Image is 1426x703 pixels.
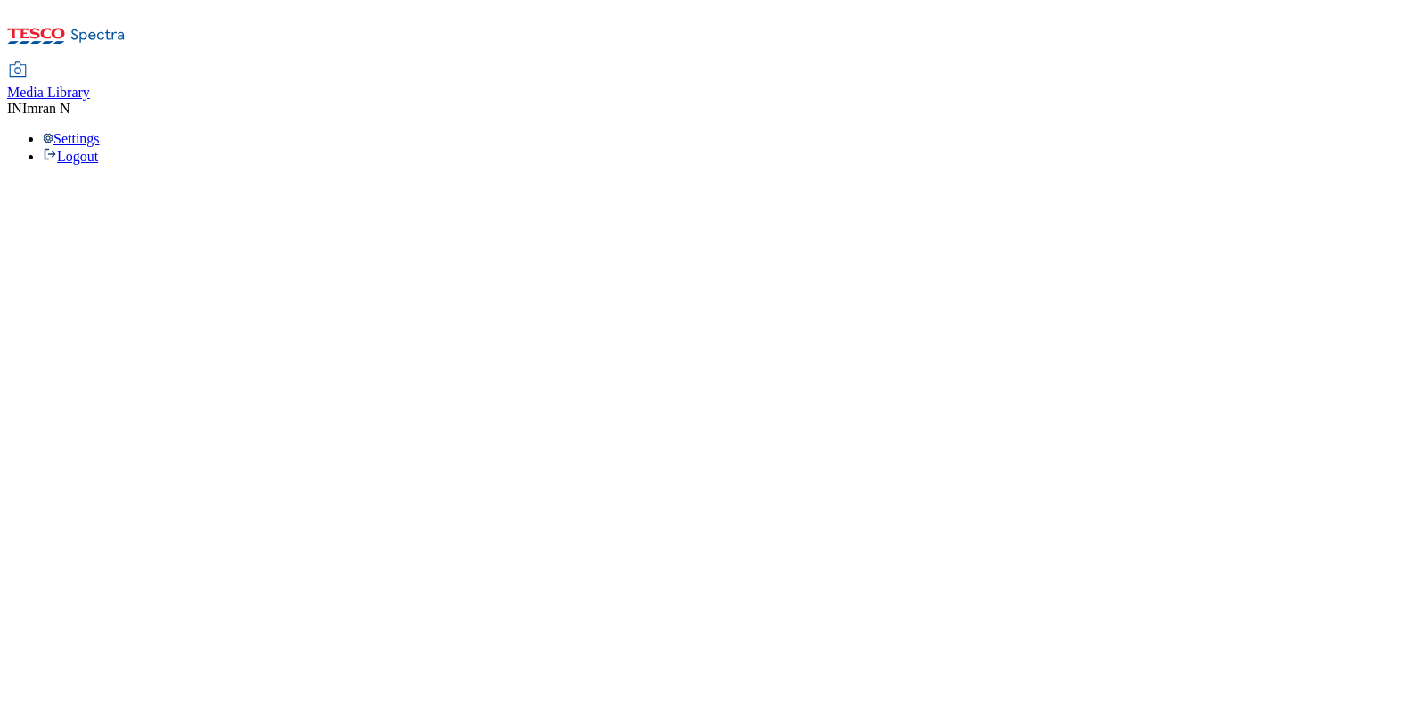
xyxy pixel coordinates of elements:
span: IN [7,101,22,116]
a: Media Library [7,63,90,101]
span: Imran N [22,101,70,116]
a: Logout [43,149,98,164]
a: Settings [43,131,100,146]
span: Media Library [7,85,90,100]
